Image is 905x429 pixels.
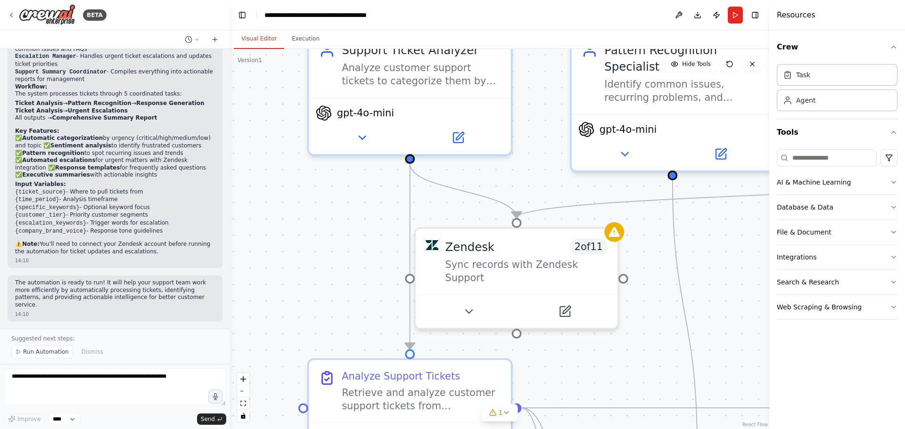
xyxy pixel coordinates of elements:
button: Run Automation [11,345,73,358]
button: fit view [237,397,249,410]
a: React Flow attribution [742,422,768,427]
code: {time_period} [15,196,59,203]
li: - Trigger words for escalation [15,219,215,227]
li: - Priority customer segments [15,211,215,219]
p: The automation is ready to run! It will help your support team work more efficiently by automatic... [15,279,215,308]
div: Tools [777,146,897,327]
strong: Executive summaries [22,171,90,178]
strong: Pattern Recognition [67,100,131,106]
li: - Optional keyword focus [15,204,215,212]
button: Integrations [777,245,897,269]
li: - Where to pull tickets from [15,188,215,196]
strong: Automated escalations [22,157,96,163]
button: Visual Editor [234,29,284,49]
div: Analyze customer support tickets to categorize them by urgency level (low, medium, high, critical... [342,61,501,88]
button: Improve [4,413,45,425]
div: Support Ticket Analyzer [342,42,501,58]
li: - Analysis timeframe [15,196,215,204]
img: Logo [19,4,75,25]
button: 1 [482,404,518,421]
button: Open in side panel [518,302,611,322]
h4: Resources [777,9,815,21]
span: Hide Tools [682,60,711,68]
span: Improve [17,415,41,423]
div: 14:10 [15,257,215,264]
strong: Response Generation [136,100,205,106]
span: Send [201,415,215,423]
button: toggle interactivity [237,410,249,422]
button: Hide right sidebar [749,8,762,22]
button: AI & Machine Learning [777,170,897,194]
div: React Flow controls [237,373,249,422]
code: {company_brand_voice} [15,228,86,235]
strong: Comprehensive Summary Report [52,114,157,121]
span: Run Automation [23,348,69,356]
code: Support Summary Coordinator [15,69,107,75]
img: Zendesk [426,239,439,252]
div: Crew [777,60,897,119]
div: Version 1 [238,57,262,64]
button: zoom in [237,373,249,385]
button: Dismiss [77,345,108,358]
strong: Note: [22,241,40,247]
button: Search & Research [777,270,897,294]
div: Analyze Support Tickets [342,370,460,383]
div: Retrieve and analyze customer support tickets from {ticket_source} for the specified {time_period... [342,386,501,413]
strong: Sentiment analysis [50,142,111,149]
button: Open in side panel [674,144,767,164]
strong: Pattern recognition [22,150,84,156]
code: {specific_keywords} [15,204,80,211]
div: Support Ticket AnalyzerAnalyze customer support tickets to categorize them by urgency level (low,... [307,30,512,155]
p: The system processes tickets through 5 coordinated tasks: [15,90,215,98]
p: ✅ by urgency (critical/high/medium/low) and topic ✅ to identify frustrated customers ✅ to spot re... [15,135,215,179]
strong: Key Features: [15,128,59,134]
nav: breadcrumb [264,10,370,20]
button: zoom out [237,385,249,397]
div: ZendeskZendesk2of11Sync records with Zendesk Support [414,227,619,330]
button: Click to speak your automation idea [208,389,222,404]
li: - Handles urgent ticket escalations and updates ticket priorities [15,53,215,68]
strong: Automatic categorization [22,135,103,141]
strong: Response templates [55,164,120,171]
code: {customer_tier} [15,212,66,219]
strong: Workflow: [15,83,47,90]
div: Pattern Recognition Specialist [604,42,764,75]
code: {ticket_source} [15,189,66,195]
li: - Compiles everything into actionable reports for management [15,68,215,83]
button: Open in side panel [411,128,504,147]
p: Suggested next steps: [11,335,219,342]
code: Escalation Manager [15,53,76,60]
button: Crew [777,34,897,60]
span: Number of enabled actions [569,239,608,255]
strong: Input Variables: [15,181,66,187]
g: Edge from 682c8846-c8a5-4d6a-b332-cfc70e351e1b to ffb81c57-36f8-4592-adb9-7163433e4618 [402,164,418,349]
p: ⚠️ You'll need to connect your Zendesk account before running the automation for ticket updates a... [15,241,215,255]
div: 14:10 [15,311,215,318]
strong: Ticket Analysis [15,107,63,114]
div: Pattern Recognition SpecialistIdentify common issues, recurring problems, and trending topics fro... [570,30,775,172]
li: → [15,107,215,115]
li: - Response tone guidelines [15,227,215,235]
strong: Urgent Escalations [67,107,127,114]
button: Start a new chat [207,34,222,45]
div: Zendesk [445,239,494,255]
li: → → [15,100,215,107]
button: Database & Data [777,195,897,219]
div: Task [796,70,810,80]
button: Send [197,413,226,425]
span: 1 [499,408,503,417]
button: Hide Tools [665,57,716,72]
g: Edge from 682c8846-c8a5-4d6a-b332-cfc70e351e1b to 3957ee35-dd97-49e9-8a75-e041f365be35 [402,164,525,218]
span: gpt-4o-mini [600,123,657,136]
div: Identify common issues, recurring problems, and trending topics from multiple tickets. Generate i... [604,78,764,104]
button: Switch to previous chat [181,34,204,45]
strong: Ticket Analysis [15,100,63,106]
button: Tools [777,119,897,146]
div: Agent [796,96,815,105]
div: BETA [83,9,107,21]
button: Execution [284,29,327,49]
li: All outputs → [15,114,215,122]
span: Dismiss [82,348,103,356]
code: {escalation_keywords} [15,220,86,227]
div: Sync records with Zendesk Support [445,258,608,284]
